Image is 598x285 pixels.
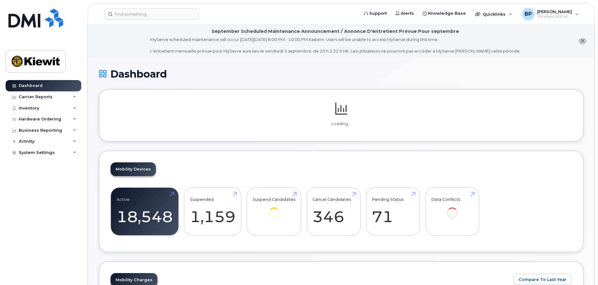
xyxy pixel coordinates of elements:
a: Mobility Devices [111,162,156,176]
button: Compare To Last Year [513,274,572,285]
a: Pending Status 71 [372,191,414,232]
button: close notification [579,38,586,44]
a: Data Conflicts [431,191,473,227]
a: Suspend Candidates [253,191,296,227]
a: Cancel Candidates 346 [312,191,355,232]
a: Suspended 1,159 [190,191,236,232]
p: Loading... [111,121,572,127]
a: Active 18,548 [117,191,173,232]
div: MyServe scheduled maintenance will occur [DATE][DATE] 8:00 PM - 10:00 PM Eastern. Users will be u... [150,37,521,54]
div: September Scheduled Maintenance Announcement / Annonce D'entretient Prévue Pour septembre [212,28,459,35]
h1: Dashboard [99,69,583,79]
span: Compare To Last Year [519,277,566,282]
